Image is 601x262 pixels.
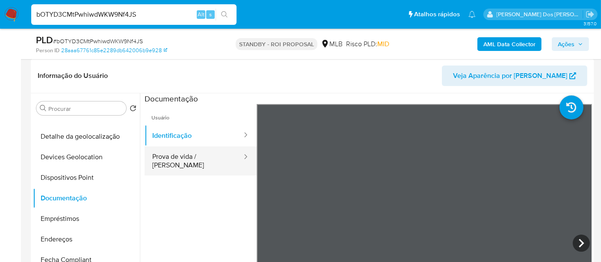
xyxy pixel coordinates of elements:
button: AML Data Collector [477,37,542,51]
a: Notificações [468,11,476,18]
b: PLD [36,33,53,47]
p: STANDBY - ROI PROPOSAL [236,38,317,50]
button: Veja Aparência por [PERSON_NAME] [442,65,587,86]
span: s [209,10,212,18]
p: renato.lopes@mercadopago.com.br [497,10,583,18]
button: Ações [552,37,589,51]
span: MID [377,39,389,49]
button: Devices Geolocation [33,147,140,167]
b: AML Data Collector [483,37,536,51]
button: Retornar ao pedido padrão [130,105,136,114]
button: Dispositivos Point [33,167,140,188]
button: Documentação [33,188,140,208]
div: MLB [321,39,343,49]
button: search-icon [216,9,233,21]
input: Pesquise usuários ou casos... [31,9,237,20]
span: Ações [558,37,574,51]
span: Risco PLD: [346,39,389,49]
button: Empréstimos [33,208,140,229]
span: Alt [198,10,204,18]
b: Person ID [36,47,59,54]
button: Detalhe da geolocalização [33,126,140,147]
a: 28aaa67761c85e2289db642006b9e928 [61,47,167,54]
button: Endereços [33,229,140,250]
span: # bOTYD3CMtPwhiwdWKW9Nf4JS [53,37,143,45]
input: Procurar [48,105,123,113]
span: 3.157.0 [583,20,597,27]
a: Sair [586,10,595,19]
button: Procurar [40,105,47,112]
span: Atalhos rápidos [414,10,460,19]
h1: Informação do Usuário [38,71,108,80]
span: Veja Aparência por [PERSON_NAME] [453,65,567,86]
